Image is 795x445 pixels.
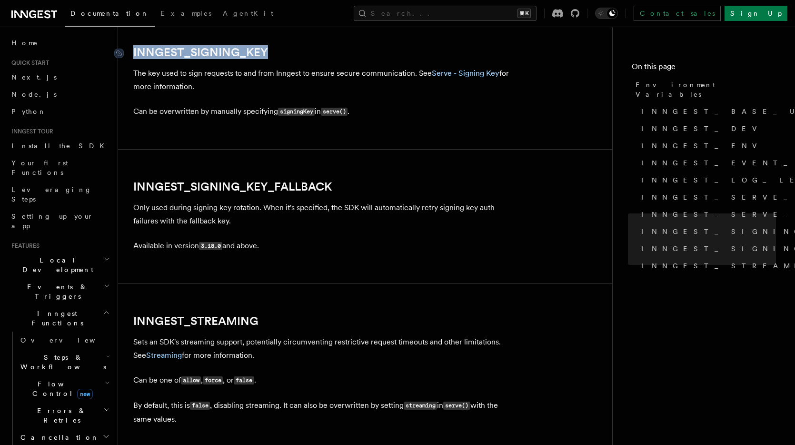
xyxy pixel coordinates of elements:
span: Environment Variables [636,80,776,99]
p: The key used to sign requests to and from Inngest to ensure secure communication. See for more in... [133,67,514,93]
a: INNGEST_LOG_LEVEL [637,172,776,189]
span: Python [11,108,46,115]
a: Serve - Signing Key [432,69,499,78]
a: Contact sales [634,6,721,21]
code: false [190,402,210,410]
p: Only used during signing key rotation. When it's specified, the SDK will automatically retry sign... [133,201,514,228]
a: Install the SDK [8,137,112,154]
h4: On this page [632,61,776,76]
span: Steps & Workflows [17,353,106,372]
a: INNGEST_SERVE_PATH [637,206,776,223]
p: By default, this is , disabling streaming. It can also be overwritten by setting in with the same... [133,399,514,426]
code: serve() [443,402,470,410]
button: Steps & Workflows [17,349,112,375]
span: Inngest Functions [8,309,103,328]
span: Setting up your app [11,212,93,230]
a: AgentKit [217,3,279,26]
span: INNGEST_ENV [641,141,763,151]
p: Can be one of , , or . [133,374,514,387]
a: Next.js [8,69,112,86]
span: Features [8,242,40,250]
code: serve() [321,108,348,116]
a: Home [8,34,112,51]
p: Available in version and above. [133,239,514,253]
a: INNGEST_SIGNING_KEY [637,223,776,240]
button: Flow Controlnew [17,375,112,402]
span: Your first Functions [11,159,68,176]
span: Documentation [70,10,149,17]
a: INNGEST_SIGNING_KEY [133,46,268,59]
button: Local Development [8,252,112,278]
span: INNGEST_DEV [641,124,763,133]
code: force [203,376,223,384]
a: Environment Variables [632,76,776,103]
button: Errors & Retries [17,402,112,429]
p: Sets an SDK's streaming support, potentially circumventing restrictive request timeouts and other... [133,335,514,362]
a: Documentation [65,3,155,27]
a: Your first Functions [8,154,112,181]
code: 3.18.0 [199,242,222,250]
span: Examples [160,10,211,17]
a: Setting up your app [8,208,112,234]
a: Node.js [8,86,112,103]
button: Events & Triggers [8,278,112,305]
a: INNGEST_EVENT_KEY [637,154,776,172]
button: Inngest Functions [8,305,112,332]
span: Events & Triggers [8,282,104,301]
a: Overview [17,332,112,349]
code: false [234,376,254,384]
button: Search...⌘K [354,6,537,21]
span: Next.js [11,73,57,81]
code: streaming [404,402,437,410]
p: Can be overwritten by manually specifying in . [133,105,514,119]
span: new [77,389,93,399]
a: Python [8,103,112,120]
span: Overview [20,336,119,344]
a: Examples [155,3,217,26]
code: signingKey [278,108,315,116]
a: INNGEST_STREAMING [133,314,258,328]
a: INNGEST_SERVE_HOST [637,189,776,206]
span: AgentKit [223,10,273,17]
a: INNGEST_STREAMING [637,257,776,274]
a: INNGEST_SIGNING_KEY_FALLBACK [133,180,332,193]
a: Streaming [146,351,182,360]
a: INNGEST_BASE_URL [637,103,776,120]
span: Leveraging Steps [11,186,92,203]
span: Inngest tour [8,128,53,135]
kbd: ⌘K [517,9,531,18]
span: Flow Control [17,379,105,398]
code: allow [181,376,201,384]
a: INNGEST_SIGNING_KEY_FALLBACK [637,240,776,257]
span: Quick start [8,59,49,67]
span: Install the SDK [11,142,110,150]
span: Node.js [11,91,57,98]
span: Cancellation [17,433,99,442]
a: INNGEST_ENV [637,137,776,154]
span: Errors & Retries [17,406,103,425]
span: Local Development [8,255,104,274]
a: Sign Up [725,6,787,21]
span: Home [11,38,38,48]
button: Toggle dark mode [595,8,618,19]
a: INNGEST_DEV [637,120,776,137]
a: Leveraging Steps [8,181,112,208]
